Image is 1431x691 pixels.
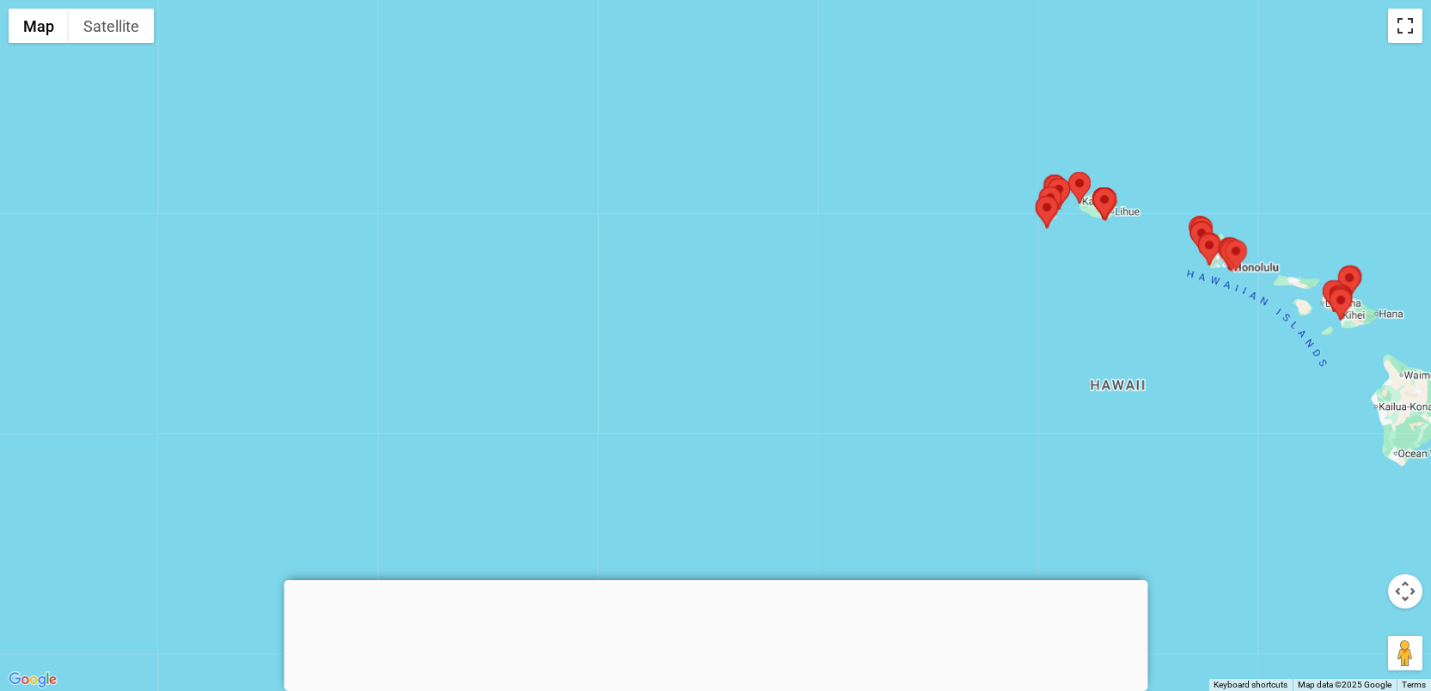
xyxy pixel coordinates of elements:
[1214,679,1287,691] button: Keyboard shortcuts
[1298,680,1391,689] span: Map data ©2025 Google
[284,580,1147,687] iframe: Advertisement
[1388,574,1422,608] button: Map camera controls
[1388,636,1422,670] button: Drag Pegman onto the map to open Street View
[1402,680,1426,689] a: Terms (opens in new tab)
